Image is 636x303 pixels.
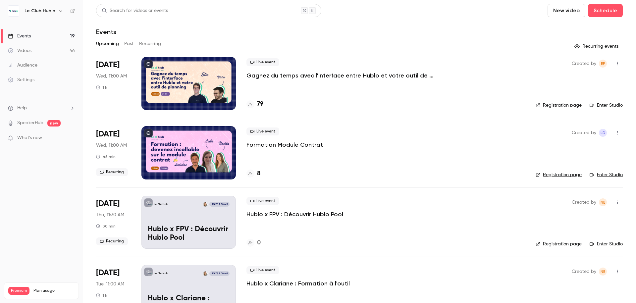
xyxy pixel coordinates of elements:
a: Enter Studio [590,241,623,247]
li: help-dropdown-opener [8,105,75,112]
span: [DATE] [96,268,120,278]
span: new [47,120,61,126]
span: [DATE] 11:00 AM [209,271,229,276]
div: Sep 17 Wed, 11:00 AM (Europe/Paris) [96,126,131,179]
a: Formation Module Contrat [246,141,323,149]
a: Gagnez du temps avec l'interface entre Hublo et votre outil de planning [246,72,445,79]
span: Created by [572,129,596,137]
img: Le Club Hublo [8,6,19,16]
a: Enter Studio [590,172,623,178]
iframe: Noticeable Trigger [67,135,75,141]
span: Created by [572,198,596,206]
div: Sep 18 Thu, 11:30 AM (Europe/Paris) [96,196,131,249]
a: Hublo x FPV : Découvrir Hublo Pool [246,210,343,218]
span: EF [601,60,605,68]
div: Search for videos or events [102,7,168,14]
div: 1 h [96,293,107,298]
a: 8 [246,169,260,178]
span: Noelia Enriquez [599,198,607,206]
div: Sep 17 Wed, 11:00 AM (Europe/Paris) [96,57,131,110]
span: What's new [17,134,42,141]
a: Registration page [536,241,582,247]
a: Registration page [536,172,582,178]
span: [DATE] [96,198,120,209]
div: Audience [8,62,37,69]
span: Recurring [96,237,128,245]
p: Hublo x FPV : Découvrir Hublo Pool [148,225,230,242]
a: SpeakerHub [17,120,43,126]
h6: Le Club Hublo [25,8,55,14]
img: Noelia Enriquez [203,271,208,276]
div: Settings [8,76,34,83]
a: 0 [246,238,261,247]
span: Thu, 11:30 AM [96,212,124,218]
button: Recurring [139,38,161,49]
span: [DATE] 11:30 AM [209,202,229,207]
span: Plan usage [33,288,75,293]
button: Schedule [588,4,623,17]
button: Past [124,38,134,49]
span: NE [601,198,605,206]
span: Elie Fol [599,60,607,68]
h4: 79 [257,100,263,109]
div: 30 min [96,224,116,229]
span: Recurring [96,168,128,176]
span: Live event [246,127,279,135]
p: Le Club Hublo [154,203,168,206]
span: Help [17,105,27,112]
p: Le Club Hublo [154,272,168,275]
span: Wed, 11:00 AM [96,73,127,79]
h1: Events [96,28,116,36]
a: Registration page [536,102,582,109]
h4: 0 [257,238,261,247]
span: Live event [246,197,279,205]
span: Live event [246,58,279,66]
span: Wed, 11:00 AM [96,142,127,149]
div: 45 min [96,154,116,159]
img: Noelia Enriquez [203,202,208,207]
button: New video [548,4,585,17]
span: Premium [8,287,29,295]
span: [DATE] [96,60,120,70]
button: Upcoming [96,38,119,49]
div: Videos [8,47,31,54]
span: NE [601,268,605,276]
a: Hublo x Clariane : Formation à l'outil [246,279,350,287]
span: Created by [572,268,596,276]
span: Tue, 11:00 AM [96,281,124,287]
h4: 8 [257,169,260,178]
span: Live event [246,266,279,274]
a: 79 [246,100,263,109]
span: Noelia Enriquez [599,268,607,276]
span: Created by [572,60,596,68]
div: Events [8,33,31,39]
div: 1 h [96,85,107,90]
a: Hublo x FPV : Découvrir Hublo PoolLe Club HubloNoelia Enriquez[DATE] 11:30 AMHublo x FPV : Découv... [141,196,236,249]
span: [DATE] [96,129,120,139]
span: LD [601,129,606,137]
a: Enter Studio [590,102,623,109]
button: Recurring events [571,41,623,52]
span: Leila Domec [599,129,607,137]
